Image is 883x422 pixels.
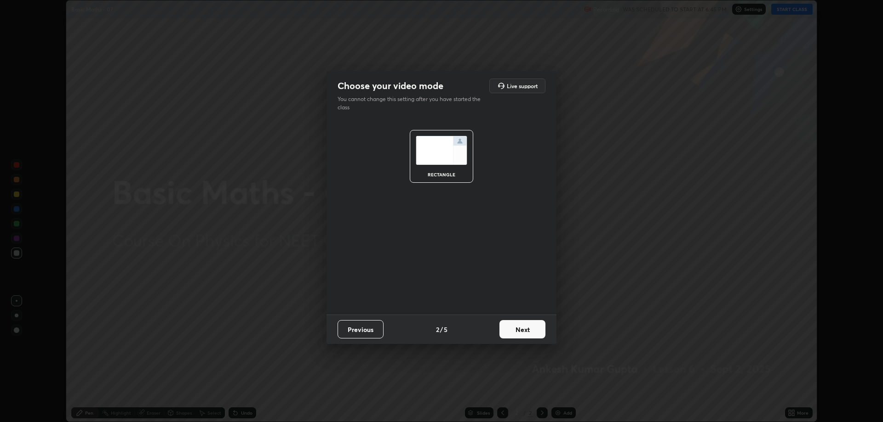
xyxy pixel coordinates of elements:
h5: Live support [507,83,538,89]
h4: 5 [444,325,447,334]
h4: / [440,325,443,334]
button: Previous [338,320,384,338]
div: rectangle [423,172,460,177]
h2: Choose your video mode [338,80,443,92]
p: You cannot change this setting after you have started the class [338,95,487,112]
img: normalScreenIcon.ae25ed63.svg [416,136,467,165]
button: Next [499,320,545,338]
h4: 2 [436,325,439,334]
